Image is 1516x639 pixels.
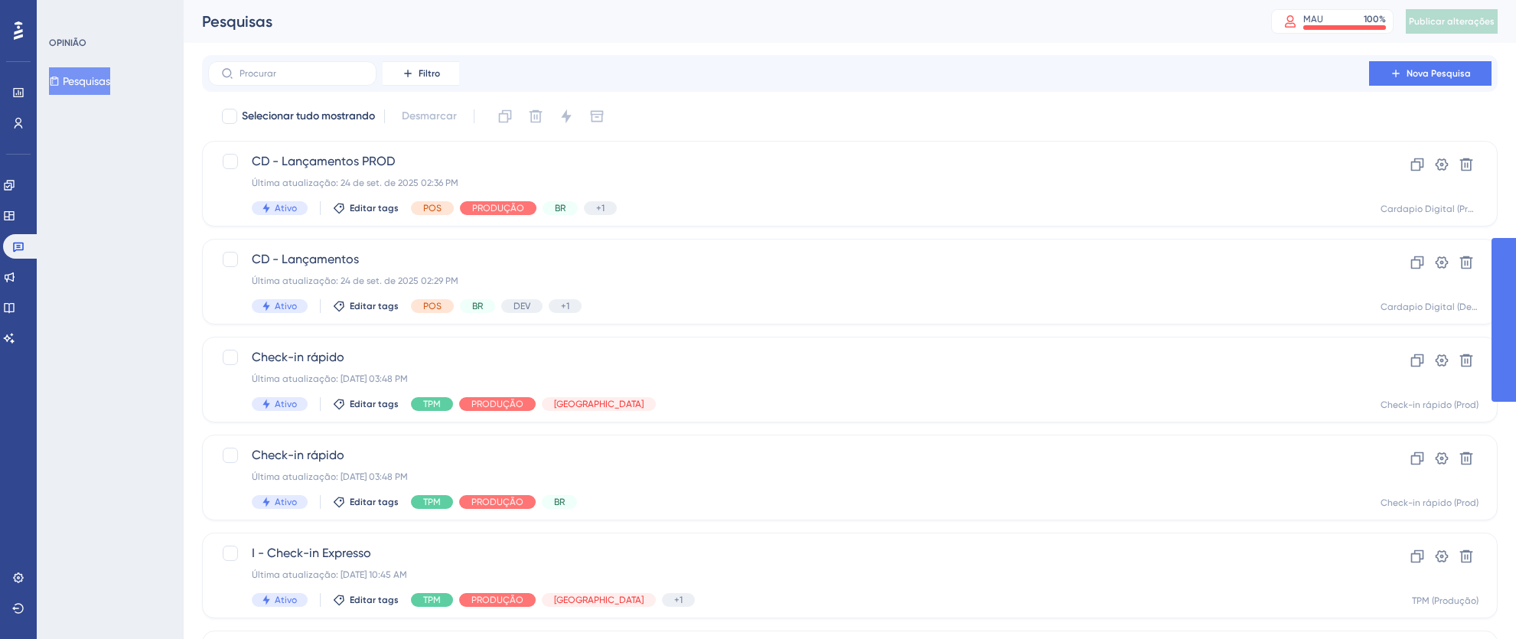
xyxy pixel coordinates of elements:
[350,399,399,409] font: Editar tags
[472,301,483,311] font: BR
[240,68,364,79] input: Procurar
[202,12,272,31] font: Pesquisas
[383,61,459,86] button: Filtro
[554,399,644,409] font: [GEOGRAPHIC_DATA]
[674,595,683,605] font: +1
[423,301,442,311] font: POS
[49,67,110,95] button: Pesquisas
[1406,9,1498,34] button: Publicar alterações
[513,301,530,311] font: DEV
[252,252,359,266] font: CD - Lançamentos
[1369,61,1492,86] button: Nova Pesquisa
[554,595,644,605] font: [GEOGRAPHIC_DATA]
[333,496,399,508] button: Editar tags
[333,300,399,312] button: Editar tags
[333,398,399,410] button: Editar tags
[49,37,86,48] font: OPINIÃO
[252,569,407,580] font: Última atualização: [DATE] 10:45 AM
[275,203,297,214] font: Ativo
[242,109,375,122] font: Selecionar tudo mostrando
[1412,595,1479,606] font: TPM (Produção)
[350,595,399,605] font: Editar tags
[252,178,458,188] font: Última atualização: 24 de set. de 2025 02:36 PM
[596,203,605,214] font: +1
[252,373,408,384] font: Última atualização: [DATE] 03:48 PM
[1452,579,1498,624] iframe: Iniciador do Assistente de IA do UserGuiding
[333,594,399,606] button: Editar tags
[252,275,458,286] font: Última atualização: 24 de set. de 2025 02:29 PM
[1303,14,1323,24] font: MAU
[1379,14,1386,24] font: %
[275,497,297,507] font: Ativo
[471,595,523,605] font: PRODUÇÃO
[561,301,569,311] font: +1
[554,497,565,507] font: BR
[252,448,344,462] font: Check-in rápido
[472,203,524,214] font: PRODUÇÃO
[252,350,344,364] font: Check-in rápido
[1409,16,1495,27] font: Publicar alterações
[63,75,110,87] font: Pesquisas
[350,301,399,311] font: Editar tags
[394,103,465,130] button: Desmarcar
[471,497,523,507] font: PRODUÇÃO
[423,497,441,507] font: TPM
[555,203,566,214] font: BR
[423,595,441,605] font: TPM
[275,301,297,311] font: Ativo
[1407,68,1471,79] font: Nova Pesquisa
[275,399,297,409] font: Ativo
[333,202,399,214] button: Editar tags
[252,154,395,168] font: CD - Lançamentos PROD
[1381,399,1479,410] font: Check-in rápido (Prod)
[1381,497,1479,508] font: Check-in rápido (Prod)
[252,471,408,482] font: Última atualização: [DATE] 03:48 PM
[402,109,457,122] font: Desmarcar
[1364,14,1379,24] font: 100
[1381,204,1482,214] font: Cardapio Digital (Prod)
[423,203,442,214] font: POS
[275,595,297,605] font: Ativo
[419,68,440,79] font: Filtro
[350,497,399,507] font: Editar tags
[423,399,441,409] font: TPM
[350,203,399,214] font: Editar tags
[471,399,523,409] font: PRODUÇÃO
[252,546,371,560] font: I - Check-in Expresso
